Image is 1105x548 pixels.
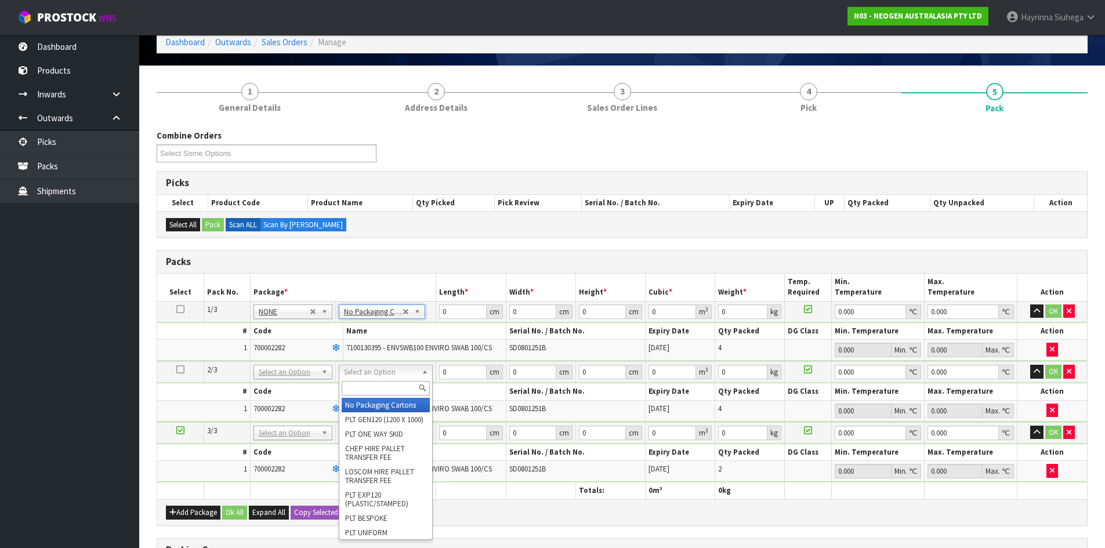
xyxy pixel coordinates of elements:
li: PLT EXP120 (PLASTIC/STAMPED) [342,488,430,511]
li: LOSCOM HIRE PALLET TRANSFER FEE [342,464,430,488]
div: cm [556,365,573,379]
span: Select an Option [259,426,317,440]
th: Expiry Date [646,323,715,340]
img: cube-alt.png [17,10,32,24]
li: PLT BESPOKE [342,511,430,525]
i: Frozen Goods [332,344,340,352]
th: Product Code [208,195,308,211]
li: CHEP HIRE PALLET TRANSFER FEE [342,441,430,464]
th: Max. Temperature [924,383,1017,400]
span: ProStock [37,10,96,25]
th: Action [1017,274,1087,301]
button: Select All [166,218,200,232]
span: 0 [648,485,653,495]
div: Max. ℃ [983,464,1014,478]
th: Package [250,274,436,301]
button: Add Package [166,506,220,520]
th: # [157,444,250,461]
button: OK [1045,304,1061,318]
span: Address Details [405,101,468,114]
div: Max. ℃ [983,404,1014,418]
th: Action [1034,195,1087,211]
div: ℃ [999,426,1014,440]
span: Expand All [252,507,285,517]
span: 0 [718,485,722,495]
div: ℃ [906,426,921,440]
span: Sales Order Lines [587,101,657,114]
span: 3/3 [207,426,217,436]
th: Qty Packed [844,195,930,211]
th: Max. Temperature [924,323,1017,340]
th: Serial No. / Batch No. [582,195,730,211]
th: Pack No. [204,274,250,301]
th: Serial No. / Batch No. [506,444,645,461]
div: Max. ℃ [983,343,1014,357]
span: Pack [986,102,1003,114]
span: Hayrinna [1021,12,1053,23]
span: 2/3 [207,365,217,375]
sup: 3 [705,427,708,434]
span: 1/3 [207,304,217,314]
div: ℃ [906,365,921,379]
span: 1 [244,464,247,474]
span: 1 [241,83,259,100]
th: Action [1017,383,1087,400]
th: Weight [715,274,785,301]
span: 700002282 [253,343,285,353]
li: PLT GEN120 (1200 X 1000) [342,412,430,427]
th: Expiry Date [730,195,815,211]
label: Scan ALL [226,218,260,232]
span: 700002282 [253,404,285,413]
th: DG Class [785,444,831,461]
div: cm [556,426,573,440]
span: [DATE] [648,343,669,353]
th: Width [506,274,575,301]
span: No Packaging Cartons [344,305,403,319]
button: Ok All [222,506,247,520]
div: Min. ℃ [892,404,921,418]
th: Pick Review [495,195,582,211]
th: Code [250,444,343,461]
label: Scan By [PERSON_NAME] [260,218,346,232]
th: Cubic [646,274,715,301]
th: Product Name [308,195,413,211]
th: UP [814,195,844,211]
th: Code [250,323,343,340]
th: m³ [646,482,715,499]
span: SD0801251B [509,464,546,474]
div: kg [767,426,781,440]
div: cm [626,426,642,440]
th: DG Class [785,323,831,340]
span: 2 [718,464,722,474]
th: Qty Packed [715,383,785,400]
li: PLT ONE WAY SKID [342,427,430,441]
th: Action [1017,444,1087,461]
th: Qty Packed [715,323,785,340]
th: Max. Temperature [924,444,1017,461]
span: 4 [800,83,817,100]
span: 4 [718,343,722,353]
input: Max [928,464,983,478]
th: Min. Temperature [831,274,924,301]
th: Select [157,274,204,301]
span: General Details [219,101,281,114]
li: No Packaging Cartons [342,398,430,412]
h3: Picks [166,177,1078,188]
th: Min. Temperature [831,444,924,461]
div: m [696,304,712,319]
a: Sales Orders [262,37,307,48]
h3: Packs [166,256,1078,267]
th: Totals: [575,482,645,499]
span: SD0801251B [509,404,546,413]
th: Qty Packed [715,444,785,461]
th: Height [575,274,645,301]
button: Pack [202,218,224,232]
div: cm [556,304,573,319]
div: kg [767,365,781,379]
div: ℃ [906,304,921,319]
span: NONE [259,305,310,319]
th: Serial No. / Batch No. [506,383,645,400]
th: Expiry Date [646,383,715,400]
span: Pick [800,101,817,114]
div: Min. ℃ [892,464,921,478]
